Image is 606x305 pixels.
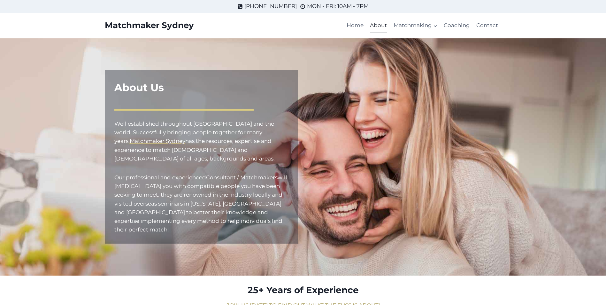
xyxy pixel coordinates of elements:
[390,18,440,33] a: Matchmaking
[394,21,437,30] span: Matchmaking
[343,18,502,33] nav: Primary Navigation
[114,121,274,144] mark: Well established throughout [GEOGRAPHIC_DATA] and the world. Successfully bringing people togethe...
[114,173,288,234] p: Our professional and experienced will [MEDICAL_DATA] you with compatible people you have been see...
[307,2,369,11] span: MON - FRI: 10AM - 7PM
[105,283,502,297] h2: 25+ Years of Experience
[441,18,473,33] a: Coaching
[105,20,194,30] a: Matchmaker Sydney
[244,2,297,11] span: [PHONE_NUMBER]
[343,18,367,33] a: Home
[114,120,288,163] p: has the resources, expertise and experience to match [DEMOGRAPHIC_DATA] and [DEMOGRAPHIC_DATA] of...
[206,174,278,181] a: Consultant / Matchmakers
[473,18,501,33] a: Contact
[367,18,390,33] a: About
[114,80,288,95] h1: About Us
[237,2,297,11] a: [PHONE_NUMBER]
[130,138,185,144] a: Matchmaker Sydney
